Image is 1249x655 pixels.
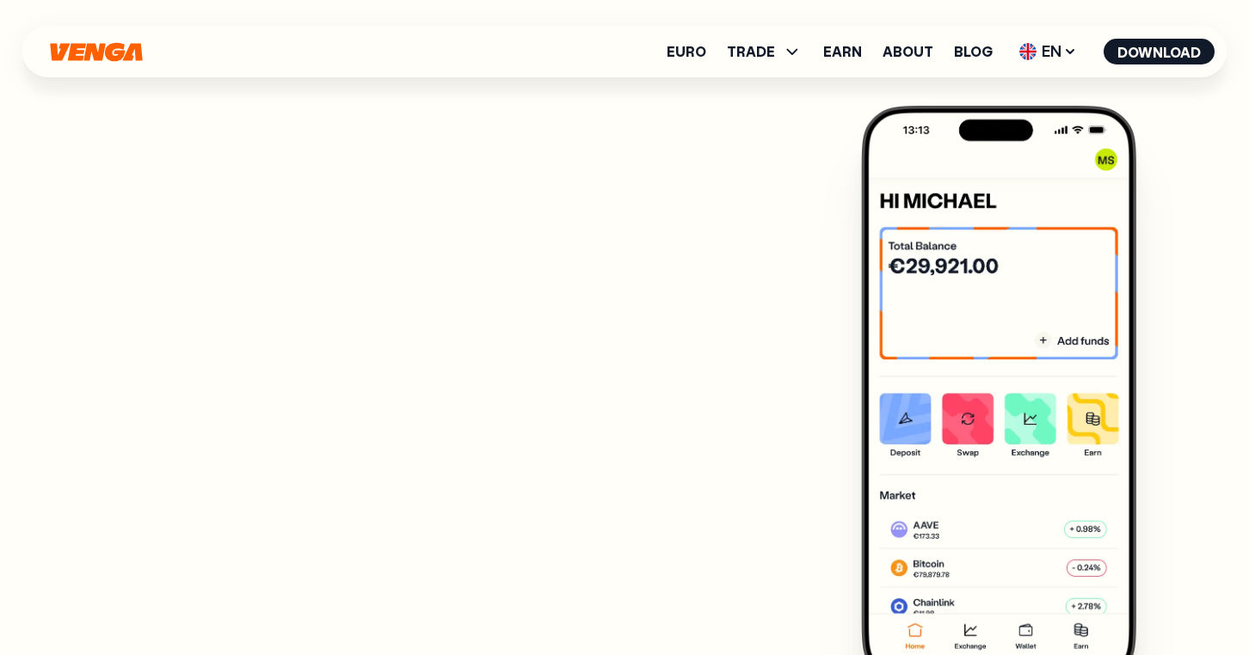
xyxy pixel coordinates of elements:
img: flag-uk [1019,43,1037,60]
a: Blog [954,45,993,58]
a: Euro [667,45,706,58]
svg: Home [48,42,145,62]
span: TRADE [727,45,775,58]
a: About [883,45,933,58]
span: EN [1013,38,1083,65]
span: TRADE [727,41,803,62]
button: Download [1104,39,1215,64]
a: Earn [823,45,862,58]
